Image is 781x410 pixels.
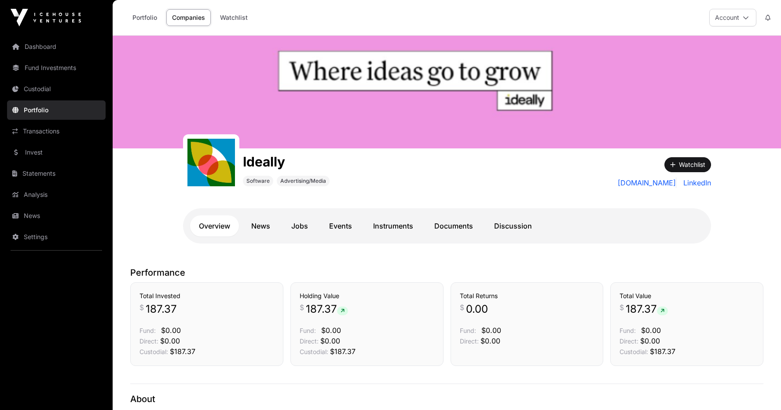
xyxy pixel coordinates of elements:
span: $ [460,302,464,313]
span: 187.37 [306,302,348,316]
span: $0.00 [641,326,661,335]
a: News [242,215,279,236]
h3: Total Returns [460,292,594,300]
span: 0.00 [466,302,488,316]
a: Companies [166,9,211,26]
span: Custodial: [300,348,328,355]
button: Account [709,9,756,26]
a: Discussion [485,215,541,236]
img: Icehouse Ventures Logo [11,9,81,26]
a: Analysis [7,185,106,204]
a: Overview [190,215,239,236]
span: $0.00 [160,336,180,345]
a: Instruments [364,215,422,236]
a: Settings [7,227,106,247]
span: $0.00 [480,336,500,345]
button: Watchlist [664,157,711,172]
span: Software [246,177,270,185]
a: Documents [425,215,482,236]
h3: Total Invested [139,292,274,300]
span: Advertising/Media [280,177,326,185]
span: Custodial: [620,348,648,355]
span: $187.37 [650,347,675,356]
span: $0.00 [481,326,501,335]
a: LinkedIn [680,177,711,188]
a: News [7,206,106,225]
a: Jobs [282,215,317,236]
a: Custodial [7,79,106,99]
span: Direct: [300,337,319,345]
a: Events [320,215,361,236]
span: Direct: [460,337,479,345]
span: $0.00 [320,336,340,345]
span: 187.37 [146,302,177,316]
img: 1691116078143.jpeg [187,139,235,186]
span: Fund: [300,327,316,334]
a: Fund Investments [7,58,106,78]
a: Dashboard [7,37,106,56]
h3: Total Value [620,292,754,300]
span: $0.00 [640,336,660,345]
a: Watchlist [214,9,253,26]
span: Direct: [139,337,158,345]
span: $ [620,302,624,313]
span: $187.37 [170,347,195,356]
span: Fund: [620,327,636,334]
a: Transactions [7,122,106,141]
span: $187.37 [330,347,356,356]
a: Portfolio [127,9,163,26]
a: Invest [7,143,106,162]
span: 187.37 [626,302,668,316]
h1: Ideally [243,154,330,170]
img: Ideally [113,36,781,148]
span: Custodial: [139,348,168,355]
span: Direct: [620,337,638,345]
a: Portfolio [7,100,106,120]
nav: Tabs [190,215,704,236]
span: $0.00 [321,326,341,335]
a: Statements [7,164,106,183]
span: Fund: [139,327,156,334]
span: Fund: [460,327,476,334]
a: [DOMAIN_NAME] [618,177,676,188]
span: $0.00 [161,326,181,335]
p: About [130,393,763,405]
h3: Holding Value [300,292,434,300]
span: $ [139,302,144,313]
span: $ [300,302,304,313]
p: Performance [130,266,763,279]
